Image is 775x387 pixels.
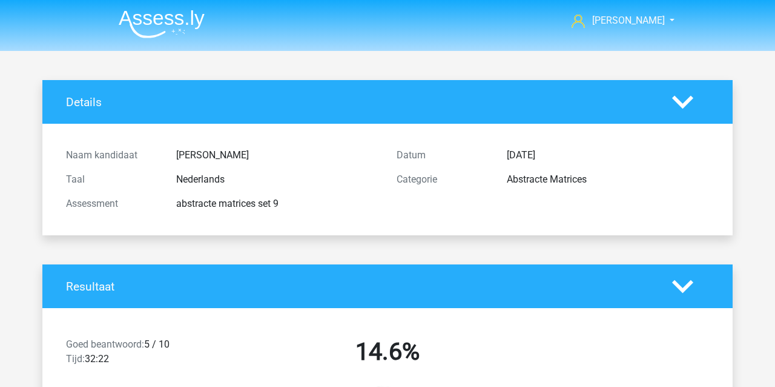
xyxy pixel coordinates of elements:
div: Assessment [57,197,167,211]
div: abstracte matrices set 9 [167,197,387,211]
span: [PERSON_NAME] [592,15,665,26]
span: Goed beantwoord: [66,338,144,350]
h2: 14.6% [231,337,544,366]
div: Datum [387,148,498,163]
img: Assessly [119,10,205,38]
h4: Details [66,95,654,109]
a: [PERSON_NAME] [567,13,666,28]
div: 5 / 10 32:22 [57,337,222,371]
div: Taal [57,172,167,187]
h4: Resultaat [66,280,654,294]
div: Categorie [387,172,498,187]
div: Naam kandidaat [57,148,167,163]
span: Tijd: [66,353,85,365]
div: Abstracte Matrices [498,172,718,187]
div: [DATE] [498,148,718,163]
div: [PERSON_NAME] [167,148,387,163]
div: Nederlands [167,172,387,187]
